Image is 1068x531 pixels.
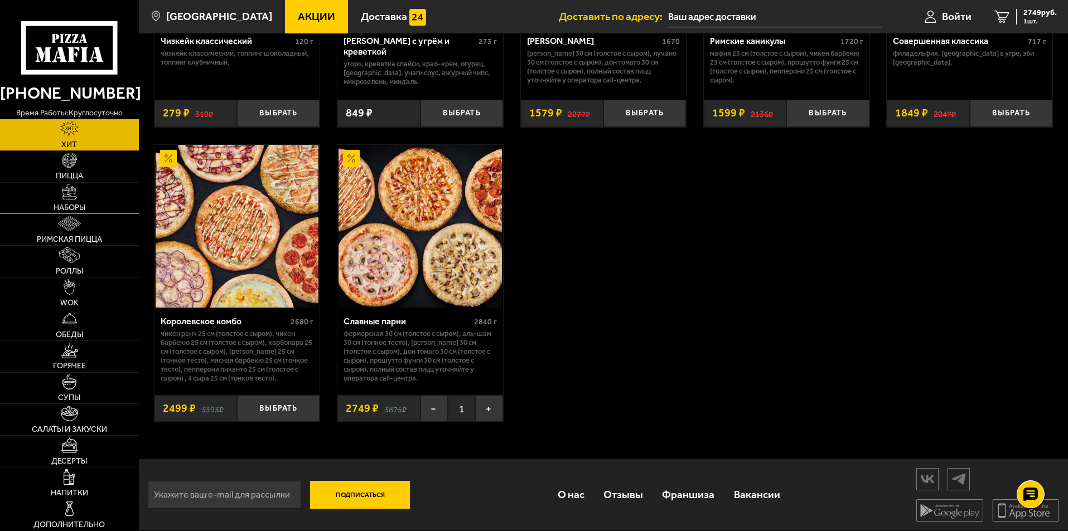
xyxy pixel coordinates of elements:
[421,100,503,127] button: Выбрать
[53,362,86,370] span: Горячее
[724,476,790,513] a: Вакансии
[51,457,87,465] span: Десерты
[474,317,497,327] span: 2840 г
[384,403,407,414] s: 3875 ₽
[548,476,593,513] a: О нас
[1028,37,1046,46] span: 717 г
[195,108,213,119] s: 319 ₽
[529,108,562,119] span: 1579 ₽
[61,141,77,149] span: Хит
[934,108,956,119] s: 2047 ₽
[527,49,680,85] p: [PERSON_NAME] 30 см (толстое с сыром), Лучано 30 см (толстое с сыром), Дон Томаго 30 см (толстое ...
[32,426,107,433] span: Салаты и закуски
[668,7,882,27] input: Ваш адрес доставки
[37,236,102,243] span: Римская пицца
[603,100,686,127] button: Выбрать
[201,403,224,414] s: 3393 ₽
[917,469,938,489] img: vk
[237,100,320,127] button: Выбрать
[344,316,471,327] div: Славные парни
[840,37,863,46] span: 1720 г
[56,172,83,180] span: Пицца
[60,299,79,307] span: WOK
[148,481,301,509] input: Укажите ваш e-mail для рассылки
[163,403,196,414] span: 2499 ₽
[786,100,869,127] button: Выбрать
[970,100,1052,127] button: Выбрать
[160,150,177,167] img: Акционный
[948,469,969,489] img: tg
[166,11,272,22] span: [GEOGRAPHIC_DATA]
[298,11,335,22] span: Акции
[295,37,313,46] span: 120 г
[1023,18,1057,25] span: 1 шт.
[161,49,314,67] p: Чизкейк классический, топпинг шоколадный, топпинг клубничный.
[942,11,972,22] span: Войти
[346,403,379,414] span: 2749 ₽
[421,395,448,422] button: −
[58,394,80,402] span: Супы
[344,36,476,57] div: [PERSON_NAME] с угрём и креветкой
[163,108,190,119] span: 279 ₽
[1023,9,1057,17] span: 2749 руб.
[161,36,293,46] div: Чизкейк классический
[893,49,1046,67] p: Филадельфия, [GEOGRAPHIC_DATA] в угре, Эби [GEOGRAPHIC_DATA].
[343,150,360,167] img: Акционный
[527,36,660,46] div: [PERSON_NAME]
[653,476,724,513] a: Франшиза
[56,331,83,339] span: Обеды
[161,329,314,383] p: Чикен Ранч 25 см (толстое с сыром), Чикен Барбекю 25 см (толстое с сыром), Карбонара 25 см (толст...
[479,37,497,46] span: 273 г
[237,395,320,422] button: Выбрать
[710,49,863,85] p: Мафия 25 см (толстое с сыром), Чикен Барбекю 25 см (толстое с сыром), Прошутто Фунги 25 см (толст...
[751,108,773,119] s: 2136 ₽
[339,145,501,308] img: Славные парни
[33,521,105,529] span: Дополнительно
[310,481,410,509] button: Подписаться
[291,317,313,327] span: 2680 г
[409,9,426,26] img: 15daf4d41897b9f0e9f617042186c801.svg
[346,108,373,119] span: 849 ₽
[559,11,668,22] span: Доставить по адресу:
[895,108,928,119] span: 1849 ₽
[154,145,320,308] a: АкционныйКоролевское комбо
[448,395,475,422] span: 1
[51,489,88,497] span: Напитки
[475,395,502,422] button: +
[662,37,680,46] span: 1670
[344,60,497,86] p: угорь, креветка спайси, краб-крем, огурец, [GEOGRAPHIC_DATA], унаги соус, ажурный чипс, микрозеле...
[156,145,318,308] img: Королевское комбо
[594,476,653,513] a: Отзывы
[361,11,407,22] span: Доставка
[56,267,83,275] span: Роллы
[568,108,590,119] s: 2277 ₽
[344,329,497,383] p: Фермерская 30 см (толстое с сыром), Аль-Шам 30 см (тонкое тесто), [PERSON_NAME] 30 см (толстое с ...
[710,36,838,46] div: Римские каникулы
[337,145,503,308] a: АкционныйСлавные парни
[712,108,745,119] span: 1599 ₽
[54,204,85,212] span: Наборы
[161,316,288,327] div: Королевское комбо
[893,36,1025,46] div: Совершенная классика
